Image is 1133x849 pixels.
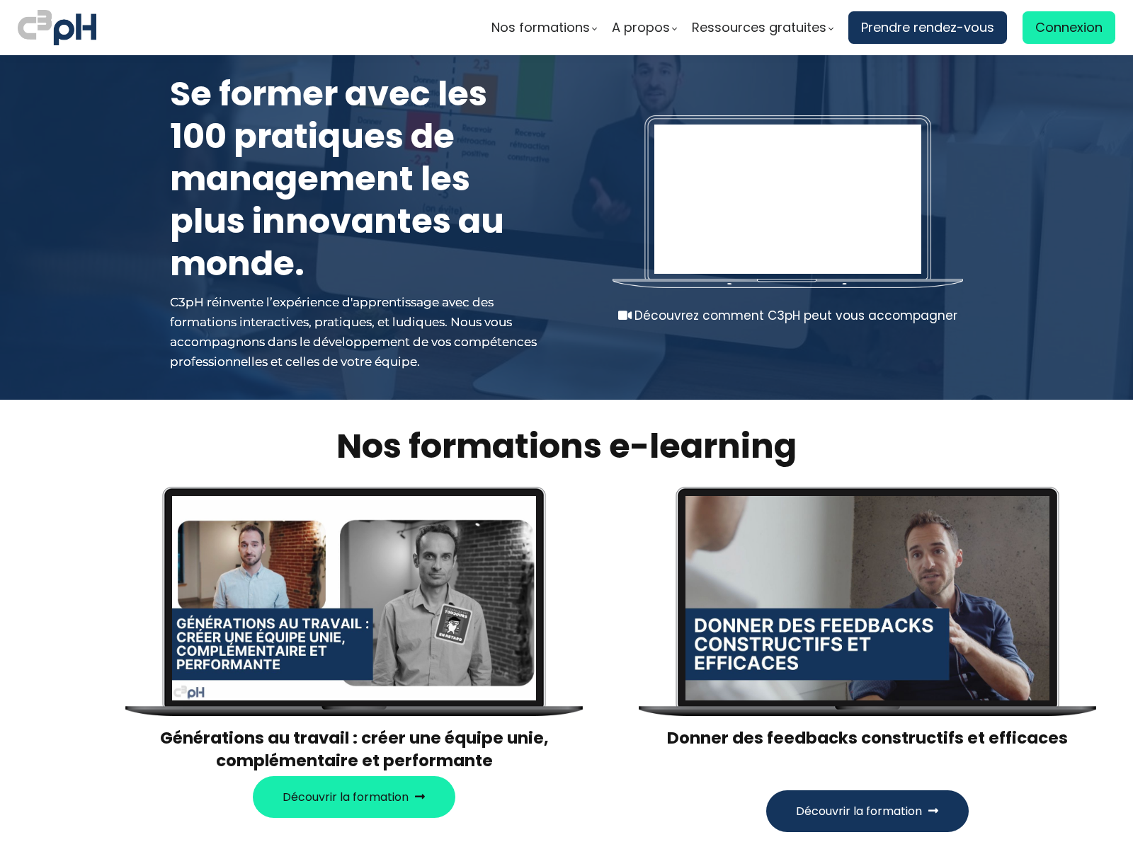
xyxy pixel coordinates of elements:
h1: Se former avec les 100 pratiques de management les plus innovantes au monde. [170,73,538,285]
h3: Générations au travail : créer une équipe unie, complémentaire et performante [124,727,584,772]
span: A propos [612,17,670,38]
a: A propos [612,17,676,38]
span: Nos formations [491,17,590,38]
span: Découvrir la formation [283,788,409,806]
h2: Nos formations e-learning [18,424,1115,468]
a: Connexion [1023,11,1115,44]
button: Découvrir la formation [253,776,455,818]
span: Connexion [1035,17,1103,38]
h3: Donner des feedbacks constructifs et efficaces [637,727,1098,772]
span: Découvrir la formation [796,802,922,820]
div: Découvrez comment C3pH peut vous accompagner [613,306,963,325]
button: Découvrir la formation [766,790,969,832]
span: Prendre rendez-vous [861,17,994,38]
img: logo C3PH [18,7,96,48]
a: Prendre rendez-vous [848,11,1007,44]
span: Ressources gratuites [692,17,826,38]
div: C3pH réinvente l’expérience d'apprentissage avec des formations interactives, pratiques, et ludiq... [170,292,538,371]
